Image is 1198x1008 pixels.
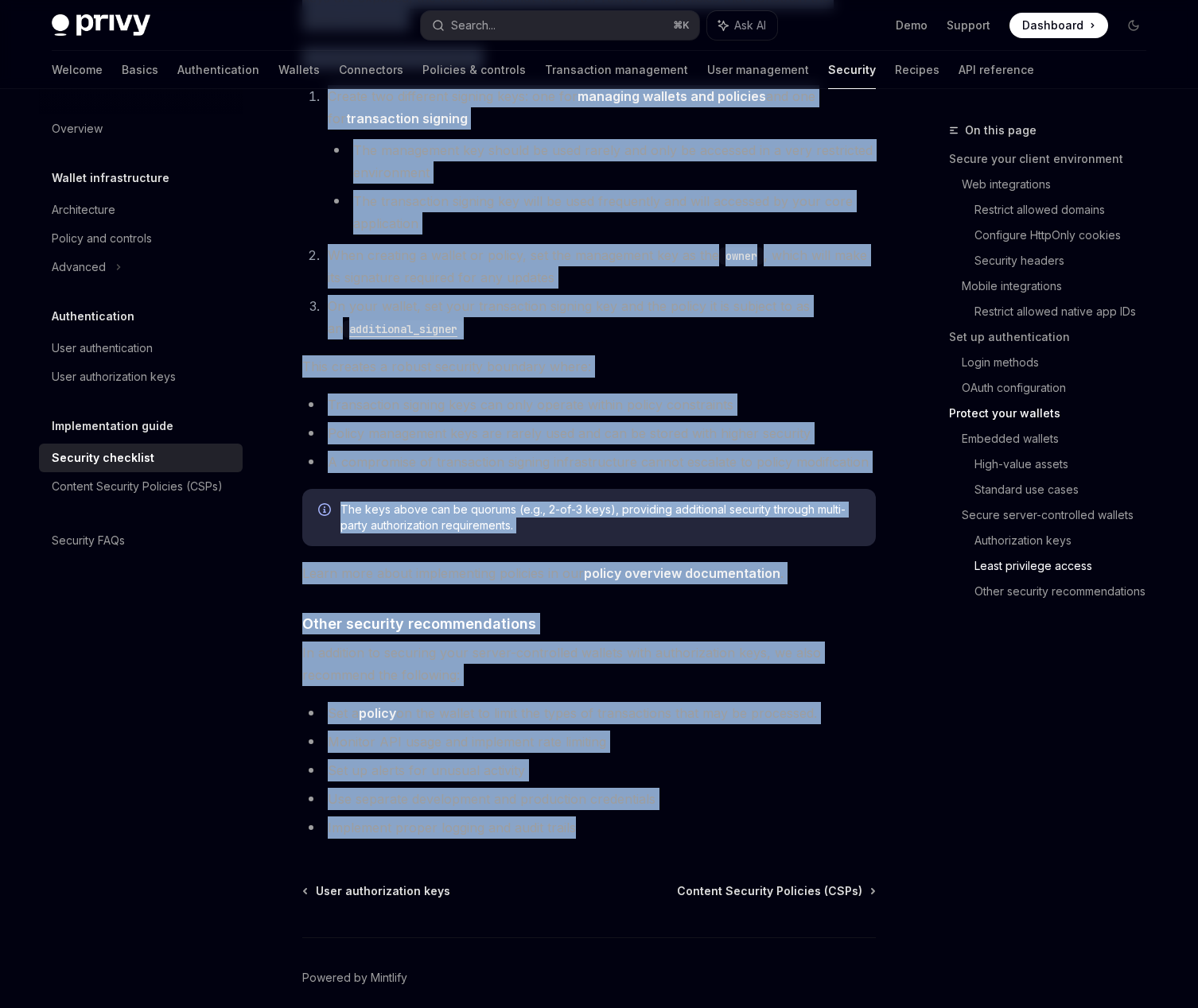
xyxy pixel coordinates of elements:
[422,51,526,89] a: Policies & controls
[962,273,1159,299] a: Mobile integrations
[959,51,1034,89] a: API reference
[39,472,243,501] a: Content Security Policies (CSPs)
[1121,13,1146,38] button: Toggle dark mode
[52,119,103,138] div: Overview
[39,526,243,555] a: Security FAQs
[52,51,103,89] a: Welcome
[328,298,810,336] span: On your wallet, set your transaction signing key and the policy it is subject to as an
[339,51,403,89] a: Connectors
[52,417,173,436] h5: Implementation guide
[545,51,688,89] a: Transaction management
[39,362,243,391] a: User authorization keys
[52,448,154,467] div: Security checklist
[1009,13,1108,38] a: Dashboard
[328,190,876,235] li: The transaction signing key will be used frequently and will accessed by your core application
[974,553,1159,579] a: Least privilege access
[949,146,1159,172] a: Secure your client environment
[122,51,158,89] a: Basics
[302,642,876,686] span: In addition to securing your server-controlled wallets with authorization keys, we also recommend...
[974,197,1159,223] a: Restrict allowed domains
[52,169,169,188] h5: Wallet infrastructure
[52,367,176,386] div: User authorization keys
[974,248,1159,273] a: Security headers
[340,502,860,533] span: The keys above can be quorums (e.g., 2-of-3 keys), providing additional security through multi-pa...
[302,394,876,416] li: Transaction signing keys can only operate within policy constraints
[304,883,450,899] a: User authorization keys
[39,334,243,362] a: User authentication
[52,200,115,219] div: Architecture
[302,788,876,810] li: Use separate development and production credentials
[584,565,780,582] a: policy overview documentation
[947,17,990,33] a: Support
[52,477,223,496] div: Content Security Policies (CSPs)
[39,224,243,253] a: Policy and controls
[302,355,876,378] span: This creates a robust security boundary where:
[974,528,1159,553] a: Authorization keys
[302,731,876,753] li: Monitor API usage and implement rate limiting
[52,229,152,248] div: Policy and controls
[421,11,699,40] button: Search...⌘K
[302,816,876,839] li: Implement proper logging and audit trails
[316,883,450,899] span: User authorization keys
[52,531,125,550] div: Security FAQs
[949,324,1159,350] a: Set up authentication
[52,14,150,37] img: dark logo
[302,451,876,473] li: A compromise of transaction signing infrastructure cannot escalate to policy modification
[974,452,1159,477] a: High-value assets
[677,883,874,899] a: Content Security Policies (CSPs)
[707,51,809,89] a: User management
[677,883,862,899] span: Content Security Policies (CSPs)
[343,320,464,338] code: additional_signer
[328,139,876,184] li: The management key should be used rarely and only be accessed in a very restricted environment
[328,247,867,285] span: When creating a wallet or policy, set the management key as the , which will make its signature r...
[39,444,243,472] a: Security checklist
[177,51,259,89] a: Authentication
[346,110,468,126] strong: transaction signing
[962,172,1159,197] a: Web integrations
[962,426,1159,452] a: Embedded wallets
[896,17,928,33] a: Demo
[318,503,334,519] svg: Info
[52,258,106,277] div: Advanced
[278,51,320,89] a: Wallets
[302,970,407,986] a: Powered by Mintlify
[949,401,1159,426] a: Protect your wallets
[302,613,536,634] span: Other security recommendations
[302,702,876,724] li: Set a on the wallet to limit the types of transactions that may be processed.
[39,196,243,224] a: Architecture
[719,247,764,265] code: owner
[965,121,1037,140] span: On this page
[359,705,396,722] a: policy
[302,759,876,781] li: Set up alerts for unusual activity
[52,339,153,358] div: User authentication
[302,562,876,584] span: Learn more about implementing policies in our .
[962,375,1159,401] a: OAuth configuration
[578,88,766,104] strong: managing wallets and policies
[451,16,496,35] div: Search...
[707,11,777,40] button: Ask AI
[343,320,464,336] a: additional_signer
[974,223,1159,248] a: Configure HttpOnly cookies
[895,51,939,89] a: Recipes
[1022,17,1083,33] span: Dashboard
[974,579,1159,604] a: Other security recommendations
[962,502,1159,528] a: Secure server-controlled wallets
[974,299,1159,324] a: Restrict allowed native app IDs
[734,17,766,33] span: Ask AI
[52,307,134,326] h5: Authentication
[302,422,876,444] li: Policy management keys are rarely used and can be stored with higher security
[962,350,1159,375] a: Login methods
[673,19,690,32] span: ⌘ K
[39,114,243,143] a: Overview
[828,51,876,89] a: Security
[974,477,1159,502] a: Standard use cases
